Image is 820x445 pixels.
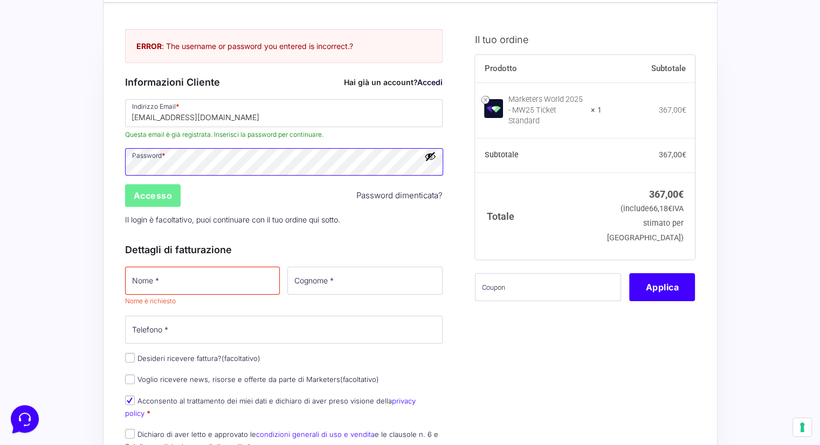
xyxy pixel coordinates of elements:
[9,346,75,371] button: Home
[52,60,73,82] img: dark
[125,99,443,127] input: Indirizzo Email *
[125,429,135,439] input: Dichiaro di aver letto e approvato lecondizioni generali di uso e venditae le clausole n. 6 e 7 d...
[681,106,686,114] span: €
[136,41,162,51] strong: ERROR
[125,130,443,140] span: Questa email è già registrata. Inserisci la password per continuare.
[125,267,280,295] input: Nome *
[125,75,443,89] h3: Informazioni Cliente
[125,316,443,344] input: Telefono *
[121,208,447,231] p: Il login è facoltativo, puoi continuare con il tuo ordine qui sotto.
[166,361,182,371] p: Aiuto
[602,55,695,83] th: Subtotale
[125,375,379,384] label: Voglio ricevere news, risorse e offerte da parte di Marketers
[125,297,176,305] span: Nome è richiesto
[24,157,176,168] input: Cerca un articolo...
[793,418,811,436] button: Le tue preferenze relative al consenso per le tecnologie di tracciamento
[607,204,684,242] small: (include IVA stimato per [GEOGRAPHIC_DATA])
[93,361,122,371] p: Messaggi
[125,184,181,207] input: Accesso
[125,397,416,418] label: Acconsento al trattamento dei miei dati e dichiaro di aver preso visione della
[17,60,39,82] img: dark
[484,99,503,118] img: Marketers World 2025 - MW25 Ticket Standard
[678,189,684,200] span: €
[125,354,260,363] label: Desideri ricevere fattura?
[475,138,602,173] th: Subtotale
[424,150,436,162] button: Mostra password
[125,353,135,363] input: Desideri ricevere fattura?(facoltativo)
[256,430,375,439] a: condizioni generali di uso e vendita
[125,395,135,405] input: Acconsento al trattamento dei miei dati e dichiaro di aver preso visione dellaprivacy policy
[508,94,584,127] div: Marketers World 2025 - MW25 Ticket Standard
[475,55,602,83] th: Prodotto
[287,267,443,295] input: Cognome *
[658,150,686,159] bdi: 367,00
[141,346,207,371] button: Aiuto
[344,77,443,88] div: Hai già un account?
[125,29,443,63] div: : The username or password you entered is incorrect. ?
[115,134,198,142] a: Apri Centro Assistenza
[9,9,181,26] h2: Ciao da Marketers 👋
[356,190,443,202] a: Password dimenticata?
[17,134,84,142] span: Trova una risposta
[75,346,141,371] button: Messaggi
[475,32,695,47] h3: Il tuo ordine
[70,97,159,106] span: Inizia una conversazione
[417,78,443,87] a: Accedi
[681,150,686,159] span: €
[340,375,379,384] span: (facoltativo)
[629,273,695,301] button: Applica
[668,204,672,213] span: €
[17,43,92,52] span: Le tue conversazioni
[222,354,260,363] span: (facoltativo)
[591,105,602,116] strong: × 1
[475,273,621,301] input: Coupon
[658,106,686,114] bdi: 367,00
[9,403,41,435] iframe: Customerly Messenger Launcher
[125,242,443,257] h3: Dettagli di fatturazione
[17,91,198,112] button: Inizia una conversazione
[32,361,51,371] p: Home
[649,189,684,200] bdi: 367,00
[35,60,56,82] img: dark
[475,172,602,259] th: Totale
[649,204,672,213] span: 66,18
[125,374,135,384] input: Voglio ricevere news, risorse e offerte da parte di Marketers(facoltativo)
